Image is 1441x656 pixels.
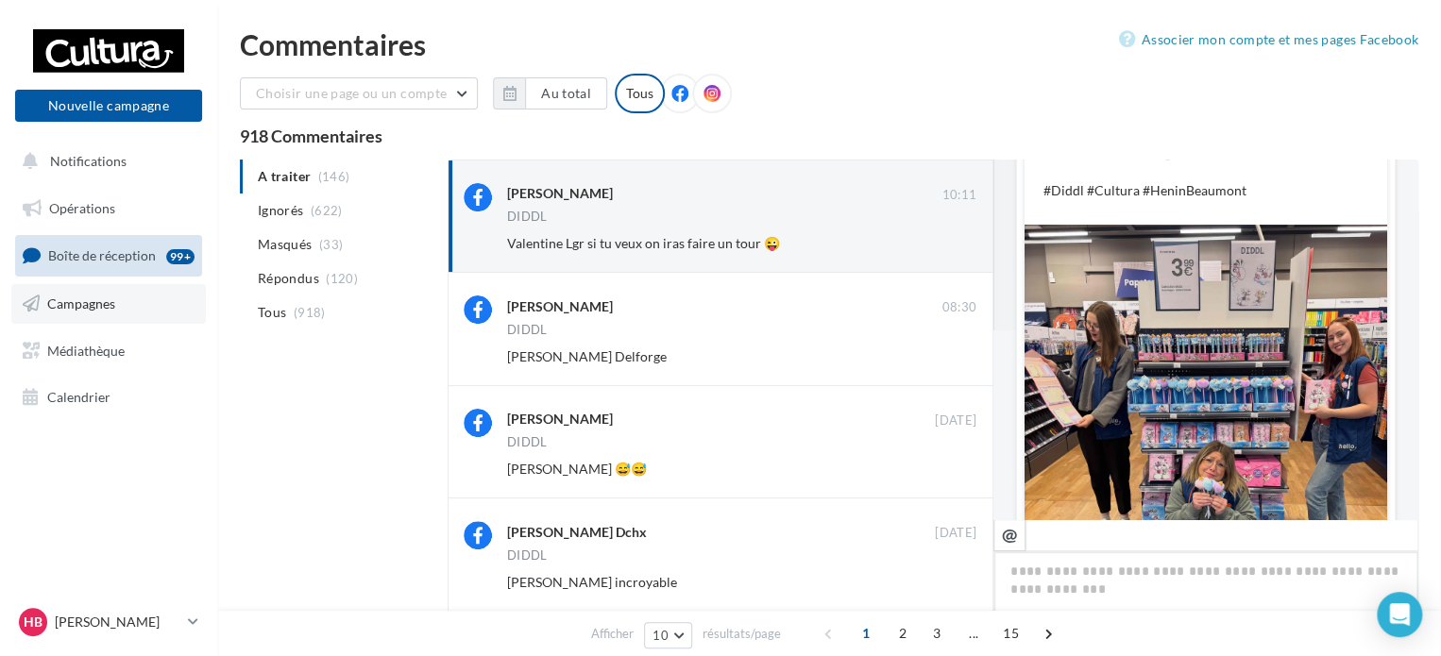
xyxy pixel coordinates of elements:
[258,235,312,254] span: Masqués
[166,249,195,264] div: 99+
[48,247,156,263] span: Boîte de réception
[935,525,976,542] span: [DATE]
[55,613,180,631] p: [PERSON_NAME]
[11,284,206,324] a: Campagnes
[256,85,447,101] span: Choisir une page ou un compte
[11,331,206,371] a: Médiathèque
[507,184,613,203] div: [PERSON_NAME]
[591,625,634,643] span: Afficher
[1119,28,1418,51] a: Associer mon compte et mes pages Facebook
[493,77,607,109] button: Au total
[507,410,613,429] div: [PERSON_NAME]
[507,348,667,364] span: [PERSON_NAME] Delforge
[240,77,478,109] button: Choisir une page ou un compte
[258,303,286,322] span: Tous
[15,604,202,640] a: HB [PERSON_NAME]
[240,30,1418,59] div: Commentaires
[507,210,548,223] div: DIDDL
[935,412,976,429] span: [DATE]
[653,628,669,643] span: 10
[507,523,647,542] div: [PERSON_NAME] Dchx
[507,324,548,336] div: DIDDL
[319,237,343,252] span: (33)
[703,625,781,643] span: résultats/page
[851,618,881,648] span: 1
[1002,526,1018,543] i: @
[258,269,319,288] span: Répondus
[941,187,976,204] span: 10:11
[615,74,665,113] div: Tous
[922,618,952,648] span: 3
[326,271,358,286] span: (120)
[888,618,918,648] span: 2
[644,622,692,648] button: 10
[47,295,115,311] span: Campagnes
[507,436,548,448] div: DIDDL
[1377,592,1422,637] div: Open Intercom Messenger
[47,342,125,358] span: Médiathèque
[993,519,1026,551] button: @
[507,574,677,590] span: [PERSON_NAME] incroyable
[11,142,198,181] button: Notifications
[50,153,127,169] span: Notifications
[294,305,326,320] span: (918)
[258,201,303,220] span: Ignorés
[311,203,343,218] span: (622)
[507,461,647,477] span: [PERSON_NAME] 😅😅
[11,378,206,417] a: Calendrier
[507,549,548,562] div: DIDDL
[47,389,110,405] span: Calendrier
[507,235,780,251] span: Valentine Lgr si tu veux on iras faire un tour 😜
[525,77,607,109] button: Au total
[15,90,202,122] button: Nouvelle campagne
[240,127,1418,144] div: 918 Commentaires
[995,618,1026,648] span: 15
[941,299,976,316] span: 08:30
[24,613,42,631] span: HB
[49,200,115,216] span: Opérations
[958,618,989,648] span: ...
[11,189,206,228] a: Opérations
[507,297,613,316] div: [PERSON_NAME]
[11,235,206,276] a: Boîte de réception99+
